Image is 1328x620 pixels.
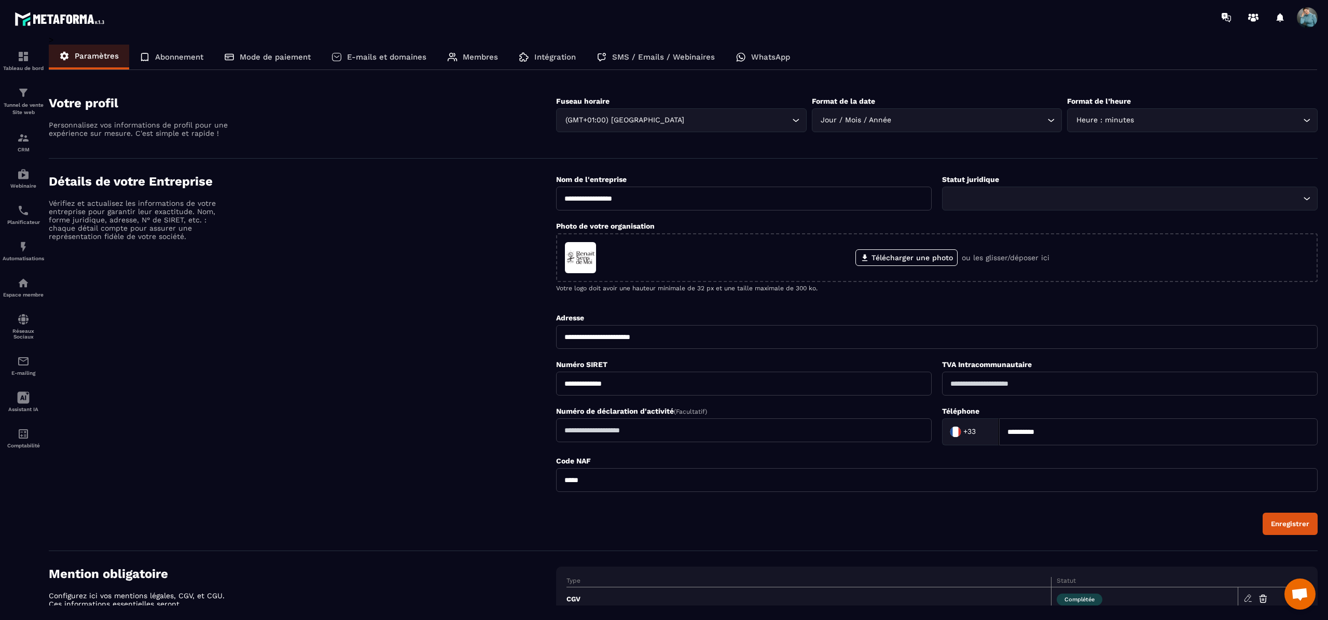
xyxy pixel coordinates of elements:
[17,50,30,63] img: formation
[3,420,44,456] a: accountantaccountantComptabilité
[347,52,426,62] p: E-mails et domaines
[1284,579,1316,610] div: Ouvrir le chat
[3,219,44,225] p: Planificateur
[17,168,30,180] img: automations
[49,199,230,241] p: Vérifiez et actualisez les informations de votre entreprise pour garantir leur exactitude. Nom, f...
[17,241,30,253] img: automations
[686,115,790,126] input: Search for option
[17,277,30,289] img: automations
[942,418,999,445] div: Search for option
[3,183,44,189] p: Webinaire
[240,52,311,62] p: Mode de paiement
[945,421,966,442] img: Country Flag
[3,160,44,196] a: automationsautomationsWebinaire
[942,360,1032,369] label: TVA Intracommunautaire
[556,360,607,369] label: Numéro SIRET
[3,65,44,71] p: Tableau de bord
[3,370,44,376] p: E-mailing
[3,292,44,298] p: Espace membre
[855,249,958,266] label: Télécharger une photo
[3,328,44,340] p: Réseaux Sociaux
[942,175,999,184] label: Statut juridique
[556,97,610,105] label: Fuseau horaire
[566,577,1051,587] th: Type
[556,457,591,465] label: Code NAF
[3,196,44,233] a: schedulerschedulerPlanificateur
[812,108,1062,132] div: Search for option
[155,52,203,62] p: Abonnement
[15,9,108,29] img: logo
[612,52,715,62] p: SMS / Emails / Webinaires
[463,52,498,62] p: Membres
[819,115,894,126] span: Jour / Mois / Année
[978,424,988,440] input: Search for option
[3,406,44,412] p: Assistant IA
[49,174,556,189] h4: Détails de votre Entreprise
[563,115,686,126] span: (GMT+01:00) [GEOGRAPHIC_DATA]
[3,269,44,305] a: automationsautomationsEspace membre
[942,407,979,415] label: Téléphone
[949,193,1301,204] input: Search for option
[1057,594,1102,605] span: Complétée
[556,407,707,415] label: Numéro de déclaration d'activité
[556,175,627,184] label: Nom de l'entreprise
[1052,577,1238,587] th: Statut
[17,87,30,99] img: formation
[75,51,119,61] p: Paramètres
[1074,115,1136,126] span: Heure : minutes
[1067,108,1318,132] div: Search for option
[1271,520,1309,528] div: Enregistrer
[3,102,44,116] p: Tunnel de vente Site web
[3,347,44,384] a: emailemailE-mailing
[49,96,556,110] h4: Votre profil
[3,384,44,420] a: Assistant IA
[17,313,30,326] img: social-network
[751,52,790,62] p: WhatsApp
[17,132,30,144] img: formation
[1263,513,1318,535] button: Enregistrer
[17,428,30,440] img: accountant
[17,204,30,217] img: scheduler
[556,108,807,132] div: Search for option
[3,43,44,79] a: formationformationTableau de bord
[3,233,44,269] a: automationsautomationsAutomatisations
[894,115,1045,126] input: Search for option
[17,355,30,368] img: email
[962,253,1049,262] p: ou les glisser/déposer ici
[963,427,976,437] span: +33
[3,256,44,261] p: Automatisations
[3,79,44,124] a: formationformationTunnel de vente Site web
[49,567,556,581] h4: Mention obligatoire
[556,222,655,230] label: Photo de votre organisation
[3,305,44,347] a: social-networksocial-networkRéseaux Sociaux
[1067,97,1131,105] label: Format de l’heure
[566,587,1051,611] td: CGV
[812,97,875,105] label: Format de la date
[49,121,230,137] p: Personnalisez vos informations de profil pour une expérience sur mesure. C'est simple et rapide !
[556,285,1318,292] p: Votre logo doit avoir une hauteur minimale de 32 px et une taille maximale de 300 ko.
[3,124,44,160] a: formationformationCRM
[942,187,1318,210] div: Search for option
[3,443,44,448] p: Comptabilité
[674,408,707,415] span: (Facultatif)
[556,314,584,322] label: Adresse
[534,52,576,62] p: Intégration
[1136,115,1301,126] input: Search for option
[3,147,44,152] p: CRM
